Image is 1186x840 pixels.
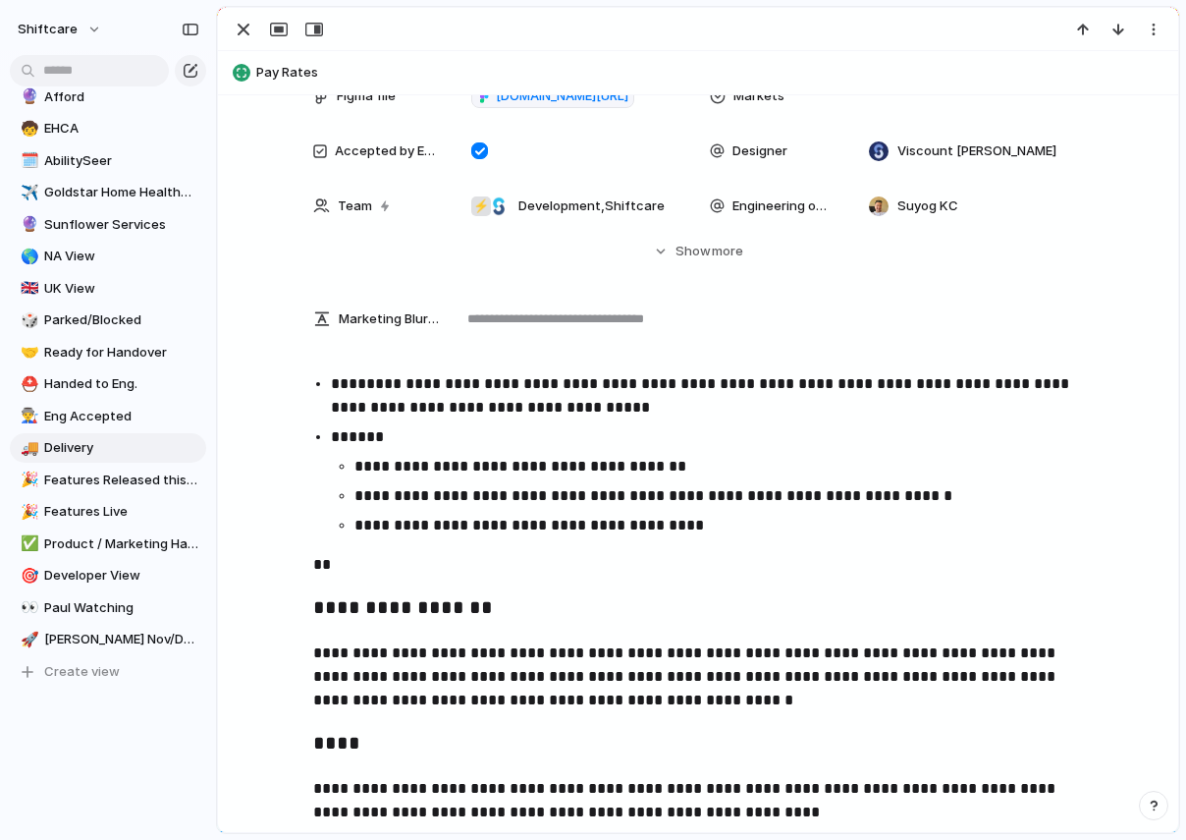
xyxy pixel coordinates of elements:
span: shiftcare [18,20,78,39]
span: AbilitySeer [44,151,199,171]
div: 🇬🇧 [21,277,34,300]
a: 👀Paul Watching [10,593,206,623]
button: 🎉 [18,502,37,522]
button: 👀 [18,598,37,618]
span: Features Released this week [44,471,199,490]
span: NA View [44,247,199,266]
a: 🚀[PERSON_NAME] Nov/Dec List [10,625,206,654]
a: 🔮Sunflower Services [10,210,206,240]
a: 🎲Parked/Blocked [10,306,206,335]
div: 🌎 [21,246,34,268]
span: Show [675,242,711,261]
div: ⚡ [471,196,491,216]
div: 👨‍🏭 [21,405,34,427]
span: Eng Accepted [44,407,199,426]
span: more [712,242,743,261]
a: ✅Product / Marketing Handover [10,530,206,559]
button: shiftcare [9,14,112,45]
a: 🗓️AbilitySeer [10,146,206,176]
div: 🎉 [21,469,34,491]
button: 🧒 [18,119,37,139]
div: 🎯 [21,565,34,588]
div: 🧒 [21,118,34,140]
button: Create view [10,657,206,687]
button: 🚀 [18,630,37,649]
button: 🎲 [18,310,37,330]
a: 🎉Features Released this week [10,466,206,495]
span: [PERSON_NAME] Nov/Dec List [44,630,199,649]
span: EHCA [44,119,199,139]
span: Delivery [44,438,199,458]
button: 🇬🇧 [18,279,37,299]
span: Product / Marketing Handover [44,534,199,554]
a: [DOMAIN_NAME][URL] [471,84,634,109]
span: Accepted by Engineering [335,141,439,161]
a: 🧒EHCA [10,114,206,143]
div: 🚚 [21,437,34,460]
div: 🔮 [21,85,34,108]
span: Markets [733,86,784,106]
span: Viscount [PERSON_NAME] [897,141,1056,161]
button: 🎉 [18,471,37,490]
button: Pay Rates [227,57,1169,88]
a: 🤝Ready for Handover [10,338,206,367]
span: UK View [44,279,199,299]
span: Parked/Blocked [44,310,199,330]
span: Suyog KC [897,196,958,216]
span: Ready for Handover [44,343,199,363]
a: ⛑️Handed to Eng. [10,369,206,399]
a: 🇬🇧UK View [10,274,206,304]
span: Team [338,196,372,216]
a: 🔮Afford [10,83,206,112]
div: 🤝 [21,341,34,364]
span: Engineering owner [732,196,836,216]
button: 🌎 [18,247,37,266]
div: 👀 [21,596,34,619]
a: 👨‍🏭Eng Accepted [10,402,206,431]
button: ✈️ [18,183,37,202]
div: ✅ [21,532,34,555]
button: 🔮 [18,215,37,235]
span: Handed to Eng. [44,374,199,394]
a: ✈️Goldstar Home Healthcare [10,178,206,207]
a: 🚚Delivery [10,433,206,463]
div: ✈️ [21,182,34,204]
button: ✅ [18,534,37,554]
button: ⛑️ [18,374,37,394]
button: 🔮 [18,87,37,107]
span: [DOMAIN_NAME][URL] [496,86,628,106]
button: 🤝 [18,343,37,363]
span: Create view [44,662,120,682]
div: ⛑️ [21,373,34,396]
span: Figma file [337,86,396,106]
div: 🔮 [21,213,34,236]
button: 👨‍🏭 [18,407,37,426]
a: 🌎NA View [10,242,206,271]
span: Developer View [44,566,199,586]
button: 🗓️ [18,151,37,171]
span: Goldstar Home Healthcare [44,183,199,202]
span: Designer [732,141,787,161]
span: Paul Watching [44,598,199,618]
span: Pay Rates [256,63,1169,83]
div: 🎲 [21,309,34,332]
a: 🎯Developer View [10,561,206,590]
div: 🚀 [21,629,34,651]
a: 🎉Features Live [10,497,206,527]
